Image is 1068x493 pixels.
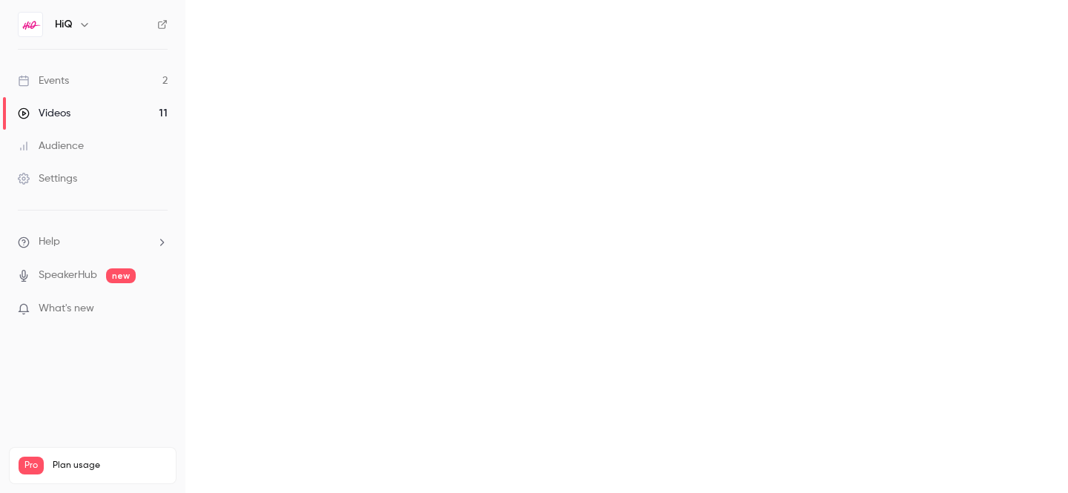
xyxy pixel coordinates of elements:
span: Plan usage [53,460,167,472]
span: new [106,268,136,283]
div: Events [18,73,69,88]
img: HiQ [19,13,42,36]
span: Help [39,234,60,250]
div: Videos [18,106,70,121]
div: Settings [18,171,77,186]
span: Pro [19,457,44,474]
li: help-dropdown-opener [18,234,168,250]
h6: HiQ [55,17,73,32]
a: SpeakerHub [39,268,97,283]
span: What's new [39,301,94,317]
div: Audience [18,139,84,153]
iframe: Noticeable Trigger [150,302,168,316]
